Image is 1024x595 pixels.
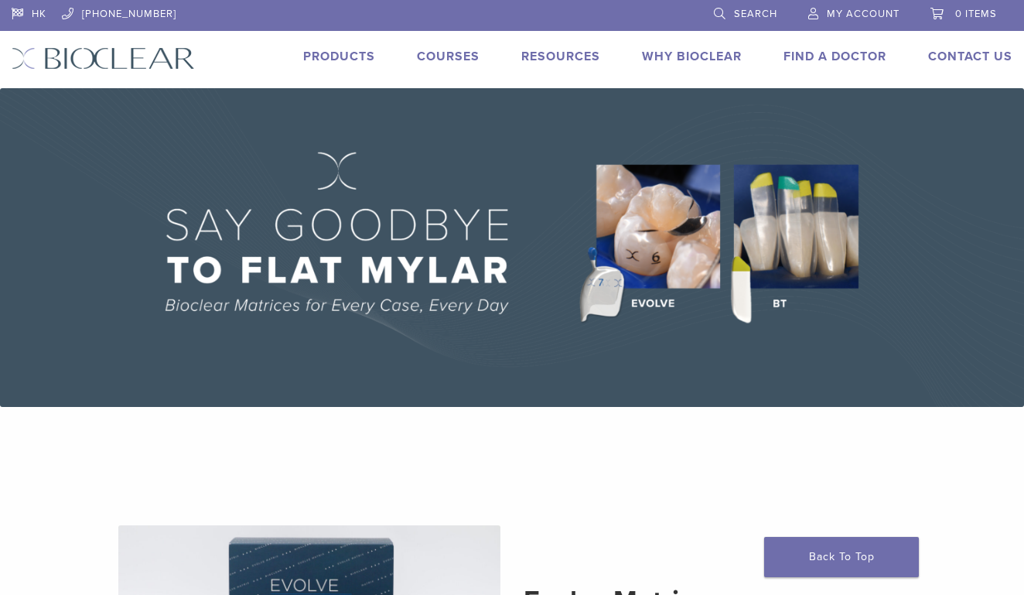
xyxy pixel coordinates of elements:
[827,8,899,20] span: My Account
[955,8,997,20] span: 0 items
[303,49,375,64] a: Products
[521,49,600,64] a: Resources
[764,537,919,577] a: Back To Top
[12,47,195,70] img: Bioclear
[417,49,480,64] a: Courses
[642,49,742,64] a: Why Bioclear
[734,8,777,20] span: Search
[783,49,886,64] a: Find A Doctor
[928,49,1012,64] a: Contact Us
